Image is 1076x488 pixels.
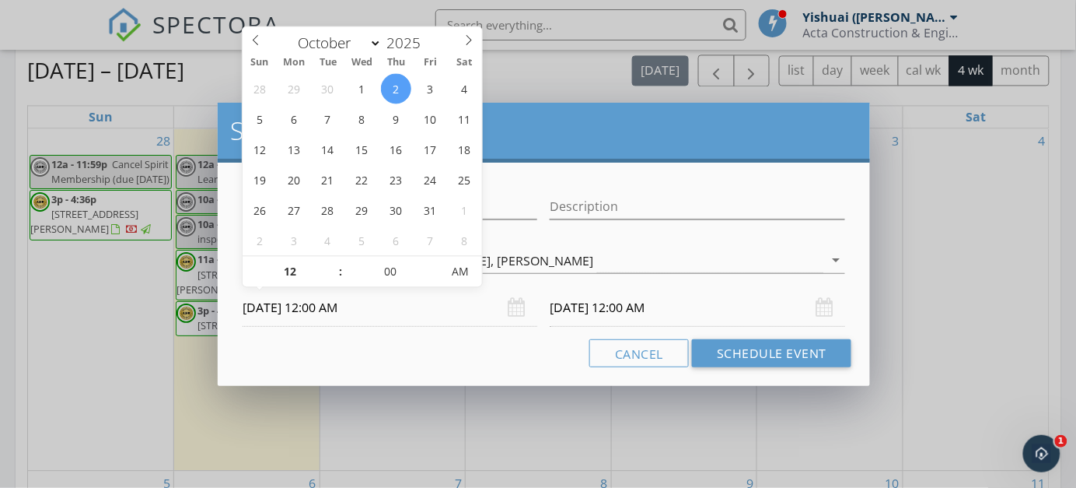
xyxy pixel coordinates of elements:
[415,195,445,225] span: October 31, 2025
[438,256,481,287] span: Click to toggle
[278,225,309,255] span: November 3, 2025
[313,225,343,255] span: November 4, 2025
[449,225,480,255] span: November 8, 2025
[415,104,445,134] span: October 10, 2025
[381,134,411,164] span: October 16, 2025
[449,164,480,195] span: October 25, 2025
[244,134,274,164] span: October 12, 2025
[313,73,343,104] span: September 30, 2025
[449,195,480,225] span: November 1, 2025
[381,225,411,255] span: November 6, 2025
[278,164,309,195] span: October 20, 2025
[347,164,377,195] span: October 22, 2025
[244,195,274,225] span: October 26, 2025
[415,164,445,195] span: October 24, 2025
[278,104,309,134] span: October 6, 2025
[244,164,274,195] span: October 19, 2025
[498,254,594,268] div: [PERSON_NAME]
[381,195,411,225] span: October 30, 2025
[338,256,343,287] span: :
[230,115,858,146] h2: Schedule Event
[278,195,309,225] span: October 27, 2025
[347,225,377,255] span: November 5, 2025
[381,104,411,134] span: October 9, 2025
[826,251,845,269] i: arrow_drop_down
[347,73,377,104] span: October 1, 2025
[244,225,274,255] span: November 2, 2025
[313,195,343,225] span: October 28, 2025
[382,33,433,53] input: Year
[414,58,448,68] span: Fri
[692,339,851,367] button: Schedule Event
[1055,435,1067,448] span: 1
[277,58,311,68] span: Mon
[313,164,343,195] span: October 21, 2025
[449,104,480,134] span: October 11, 2025
[449,73,480,104] span: October 4, 2025
[449,134,480,164] span: October 18, 2025
[379,58,414,68] span: Thu
[1023,435,1060,472] iframe: Intercom live chat
[278,73,309,104] span: September 29, 2025
[415,134,445,164] span: October 17, 2025
[550,289,845,327] input: Select date
[345,58,379,68] span: Wed
[347,134,377,164] span: October 15, 2025
[347,195,377,225] span: October 29, 2025
[381,73,411,104] span: October 2, 2025
[381,164,411,195] span: October 23, 2025
[244,73,274,104] span: September 28, 2025
[589,339,689,367] button: Cancel
[243,58,277,68] span: Sun
[415,225,445,255] span: November 7, 2025
[243,289,538,327] input: Select date
[244,104,274,134] span: October 5, 2025
[313,134,343,164] span: October 14, 2025
[347,104,377,134] span: October 8, 2025
[311,58,345,68] span: Tue
[415,73,445,104] span: October 3, 2025
[448,58,482,68] span: Sat
[313,104,343,134] span: October 7, 2025
[278,134,309,164] span: October 13, 2025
